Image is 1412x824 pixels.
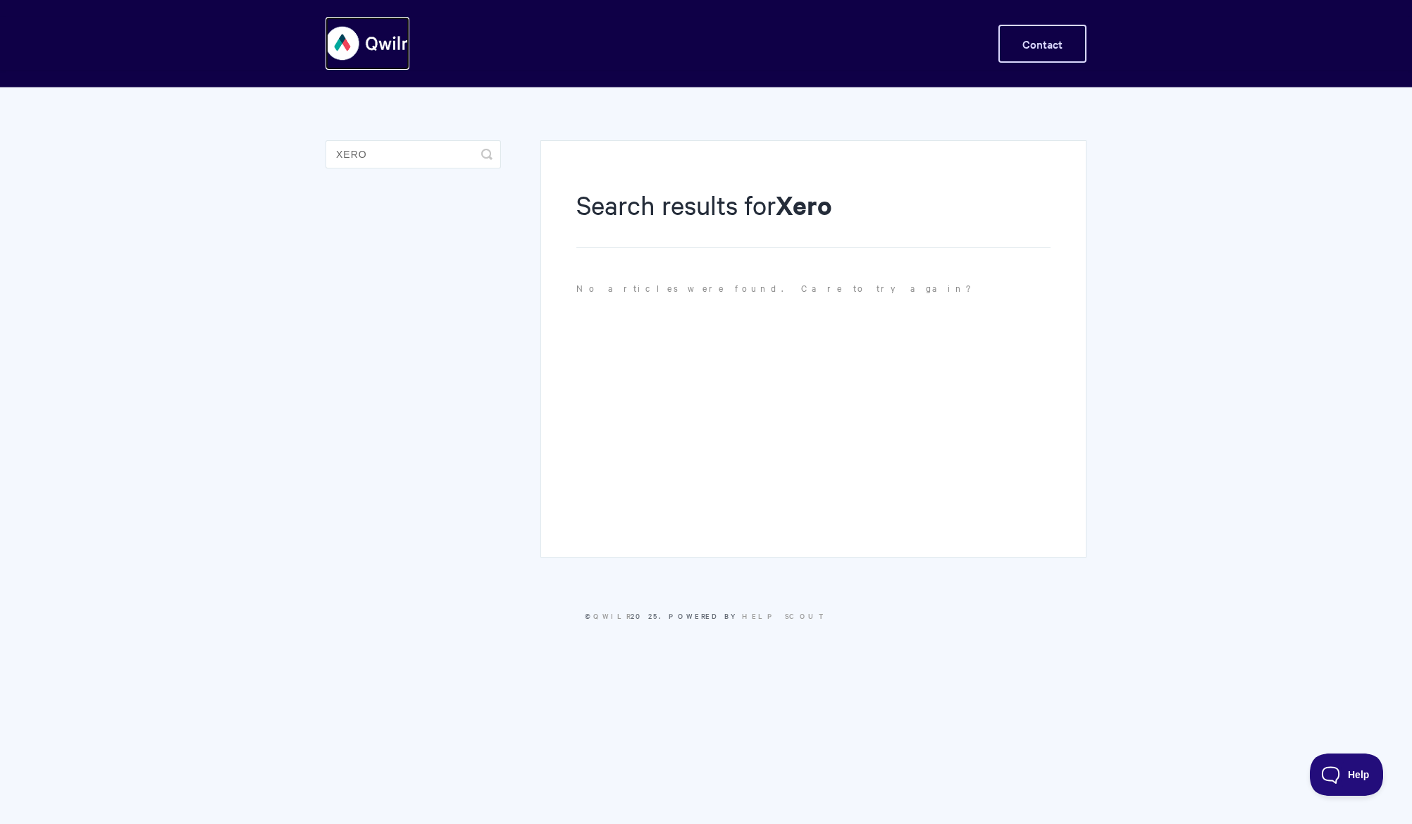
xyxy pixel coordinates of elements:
a: Contact [998,25,1086,63]
a: Qwilr [593,610,631,621]
img: Qwilr Help Center [326,17,409,70]
span: Powered by [669,610,827,621]
h1: Search results for [576,187,1051,248]
iframe: Toggle Customer Support [1310,754,1384,796]
input: Search [326,140,501,168]
a: Help Scout [742,610,827,621]
p: © 2025. [326,610,1086,622]
p: No articles were found. Care to try again? [576,281,1051,296]
strong: Xero [776,187,832,222]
